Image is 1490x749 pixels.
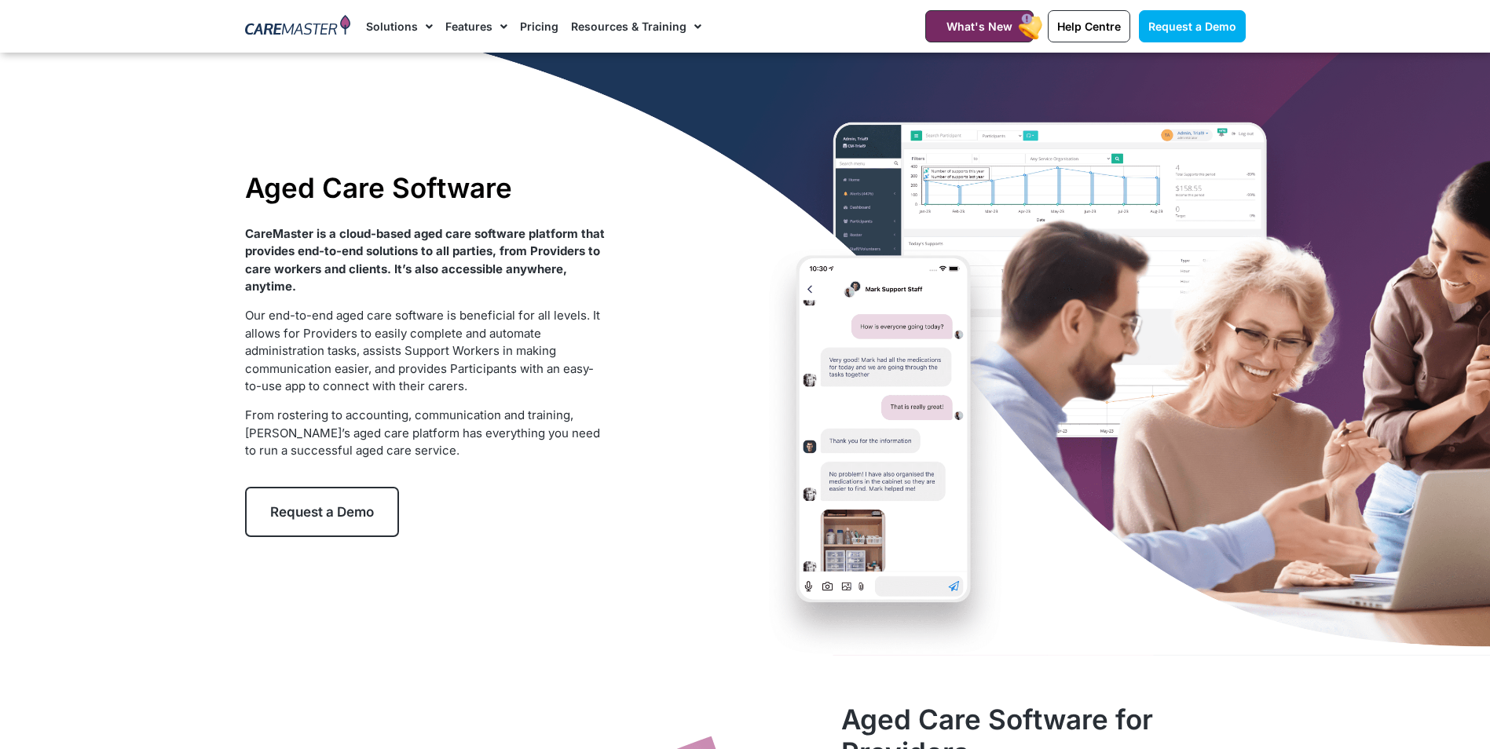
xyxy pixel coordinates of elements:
[1148,20,1236,33] span: Request a Demo
[946,20,1012,33] span: What's New
[245,15,351,38] img: CareMaster Logo
[1048,10,1130,42] a: Help Centre
[270,504,374,520] span: Request a Demo
[245,226,605,294] strong: CareMaster is a cloud-based aged care software platform that provides end-to-end solutions to all...
[245,487,399,537] a: Request a Demo
[925,10,1034,42] a: What's New
[245,407,600,458] span: From rostering to accounting, communication and training, [PERSON_NAME]’s aged care platform has ...
[1139,10,1246,42] a: Request a Demo
[245,171,606,204] h1: Aged Care Software
[1057,20,1121,33] span: Help Centre
[245,308,600,393] span: Our end-to-end aged care software is beneficial for all levels. It allows for Providers to easily...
